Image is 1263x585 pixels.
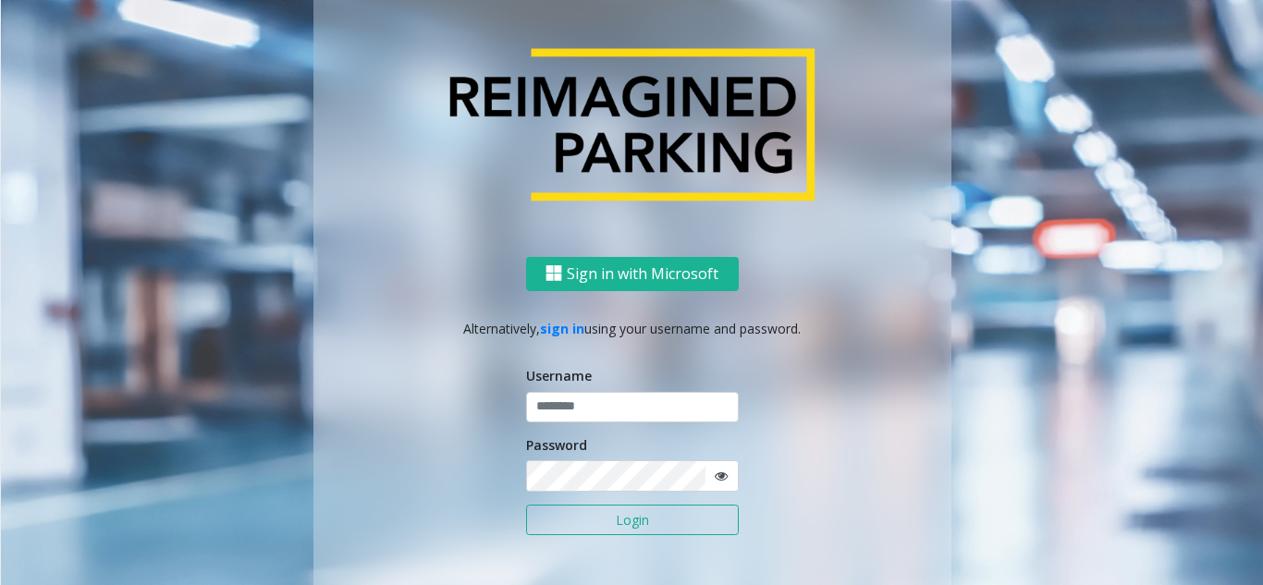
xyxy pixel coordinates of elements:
label: Username [526,365,592,384]
p: Alternatively, using your username and password. [332,318,933,337]
label: Password [526,434,587,454]
button: Sign in with Microsoft [526,256,739,290]
button: Login [526,505,739,536]
a: sign in [540,319,584,336]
